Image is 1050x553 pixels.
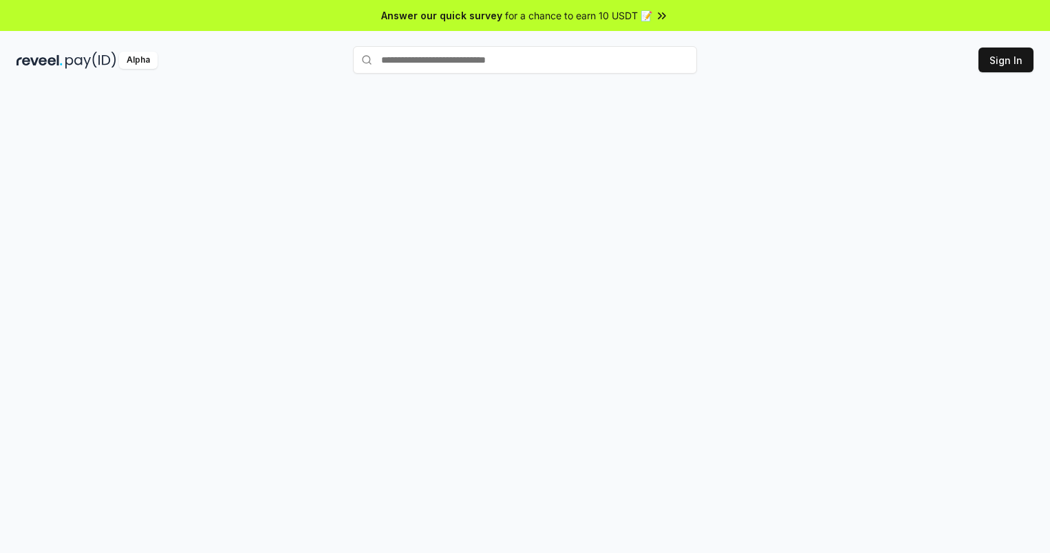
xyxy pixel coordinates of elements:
button: Sign In [978,48,1033,72]
div: Alpha [119,52,158,69]
span: for a chance to earn 10 USDT 📝 [505,8,652,23]
span: Answer our quick survey [381,8,502,23]
img: pay_id [65,52,116,69]
img: reveel_dark [17,52,63,69]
